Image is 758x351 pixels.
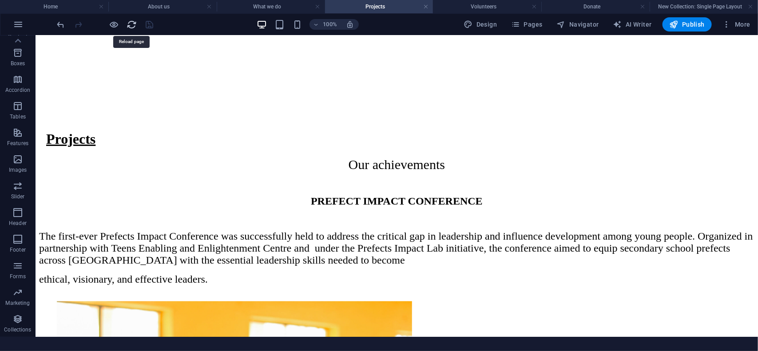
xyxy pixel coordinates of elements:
[217,2,325,12] h4: What we do
[10,246,26,253] p: Footer
[722,20,750,29] span: More
[10,273,26,280] p: Forms
[36,35,758,337] iframe: To enrich screen reader interactions, please activate Accessibility in Grammarly extension settings
[650,2,758,12] h4: New Collection: Single Page Layout
[9,220,27,227] p: Header
[11,60,25,67] p: Boxes
[541,2,650,12] h4: Donate
[5,87,30,94] p: Accordion
[10,113,26,120] p: Tables
[9,166,27,174] p: Images
[11,193,25,200] p: Slider
[4,326,31,333] p: Collections
[5,300,30,307] p: Marketing
[433,2,541,12] h4: Volunteers
[7,140,28,147] p: Features
[719,17,754,32] button: More
[108,2,217,12] h4: About us
[325,2,433,12] h4: Projects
